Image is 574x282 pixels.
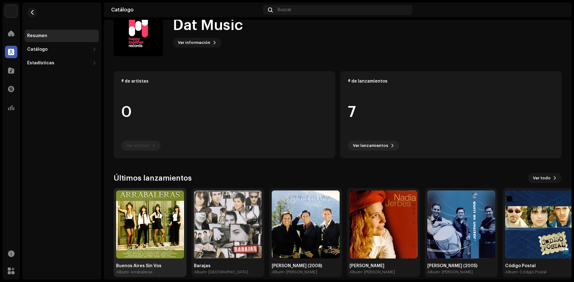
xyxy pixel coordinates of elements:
div: Buenos Aires Sin Vos [116,263,184,268]
re-o-card-data: # de lanzamientos [340,71,562,158]
div: Album [350,270,361,275]
button: Ver todo [528,173,562,183]
div: • Código Postal [517,270,547,275]
img: dd2f3e87-2c9b-429a-9274-b545a60838bd [194,190,262,258]
span: Ver lanzamientos [353,139,388,152]
h1: Dat Music [173,15,243,35]
div: [PERSON_NAME] [350,263,417,268]
img: 2b6e276f-b8db-493f-ac13-f3465d0a23ac [116,190,184,258]
div: • Arrabaleras [128,270,153,275]
div: Album [272,270,283,275]
re-m-nav-dropdown: Estadísticas [25,57,99,69]
img: edd8793c-a1b1-4538-85bc-e24b6277bc1e [5,5,17,17]
div: Album [427,270,439,275]
re-m-nav-dropdown: Catálogo [25,43,99,56]
div: Código Postal [505,263,573,268]
div: Resumen [27,33,47,38]
div: Estadísticas [27,61,54,66]
button: Ver información [173,38,221,48]
div: Barajas [194,263,262,268]
h3: Últimos lanzamientos [114,173,192,183]
span: Buscar [278,7,291,12]
div: • [PERSON_NAME] [361,270,395,275]
div: [PERSON_NAME] (2008) [272,263,340,268]
div: • [GEOGRAPHIC_DATA] [206,270,248,275]
img: ff039788-d105-4861-a26c-e485624f2c3e [114,7,163,56]
div: [PERSON_NAME] (2005) [427,263,495,268]
div: Album [505,270,517,275]
span: Ver todo [533,172,551,184]
re-o-card-data: # de artistas [114,71,335,158]
div: Album [116,270,128,275]
div: Album [194,270,206,275]
re-m-nav-item: Resumen [25,30,99,42]
img: a94f1188-92e8-41df-9ce5-2ced23b9c3ef [427,190,495,258]
div: # de lanzamientos [348,79,554,84]
div: Catálogo [27,47,48,52]
img: 433529fd-73e9-4f0a-a60a-c8dc7f3b44ef [350,190,417,258]
span: Ver información [178,36,210,49]
div: • [PERSON_NAME] [439,270,473,275]
img: 25033281-6cb8-4c02-ba94-69e429c74825 [272,190,340,258]
img: 864f76fd-512d-4bb8-b1e3-c7b16364df70 [554,5,564,15]
button: Ver lanzamientos [348,141,399,151]
div: • [PERSON_NAME] [283,270,317,275]
img: 0d333035-c408-43f7-b127-5deb2e330bed [505,190,573,258]
div: Catálogo [111,7,261,12]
